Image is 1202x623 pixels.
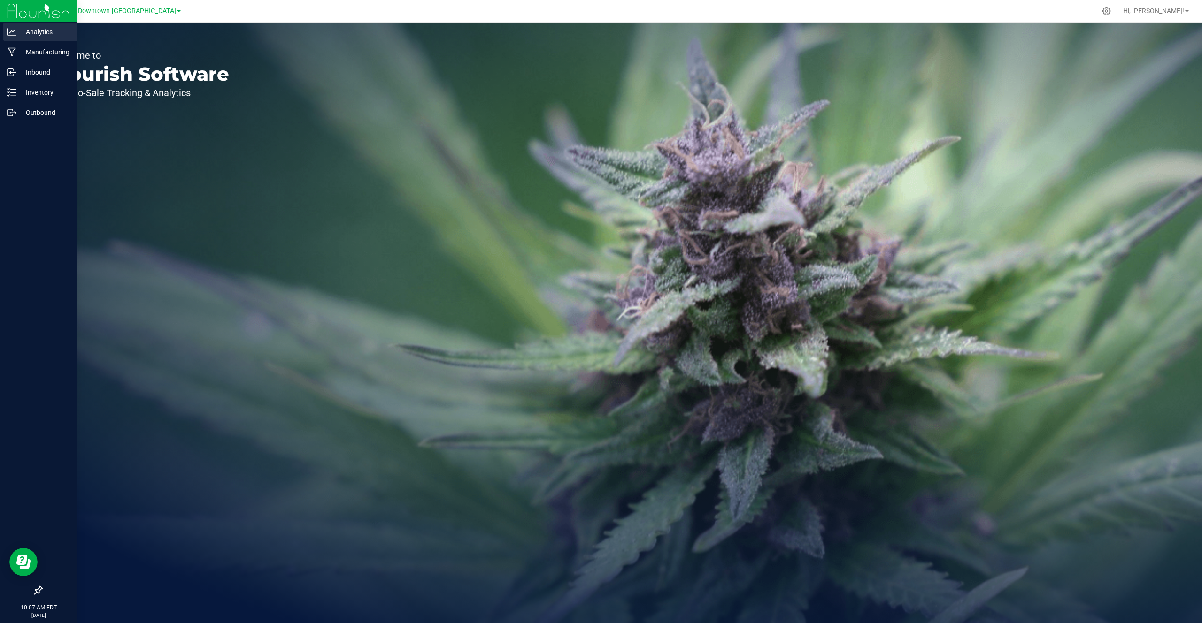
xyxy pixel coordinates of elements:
[1123,7,1184,15] span: Hi, [PERSON_NAME]!
[7,47,16,57] inline-svg: Manufacturing
[4,603,73,612] p: 10:07 AM EDT
[7,108,16,117] inline-svg: Outbound
[51,51,229,60] p: Welcome to
[7,88,16,97] inline-svg: Inventory
[16,87,73,98] p: Inventory
[16,67,73,78] p: Inbound
[7,68,16,77] inline-svg: Inbound
[4,612,73,619] p: [DATE]
[16,46,73,58] p: Manufacturing
[16,107,73,118] p: Outbound
[1101,7,1112,15] div: Manage settings
[51,88,229,98] p: Seed-to-Sale Tracking & Analytics
[9,548,38,576] iframe: Resource center
[7,27,16,37] inline-svg: Analytics
[51,65,229,84] p: Flourish Software
[16,26,73,38] p: Analytics
[27,7,176,15] span: Manufacturing - Downtown [GEOGRAPHIC_DATA]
